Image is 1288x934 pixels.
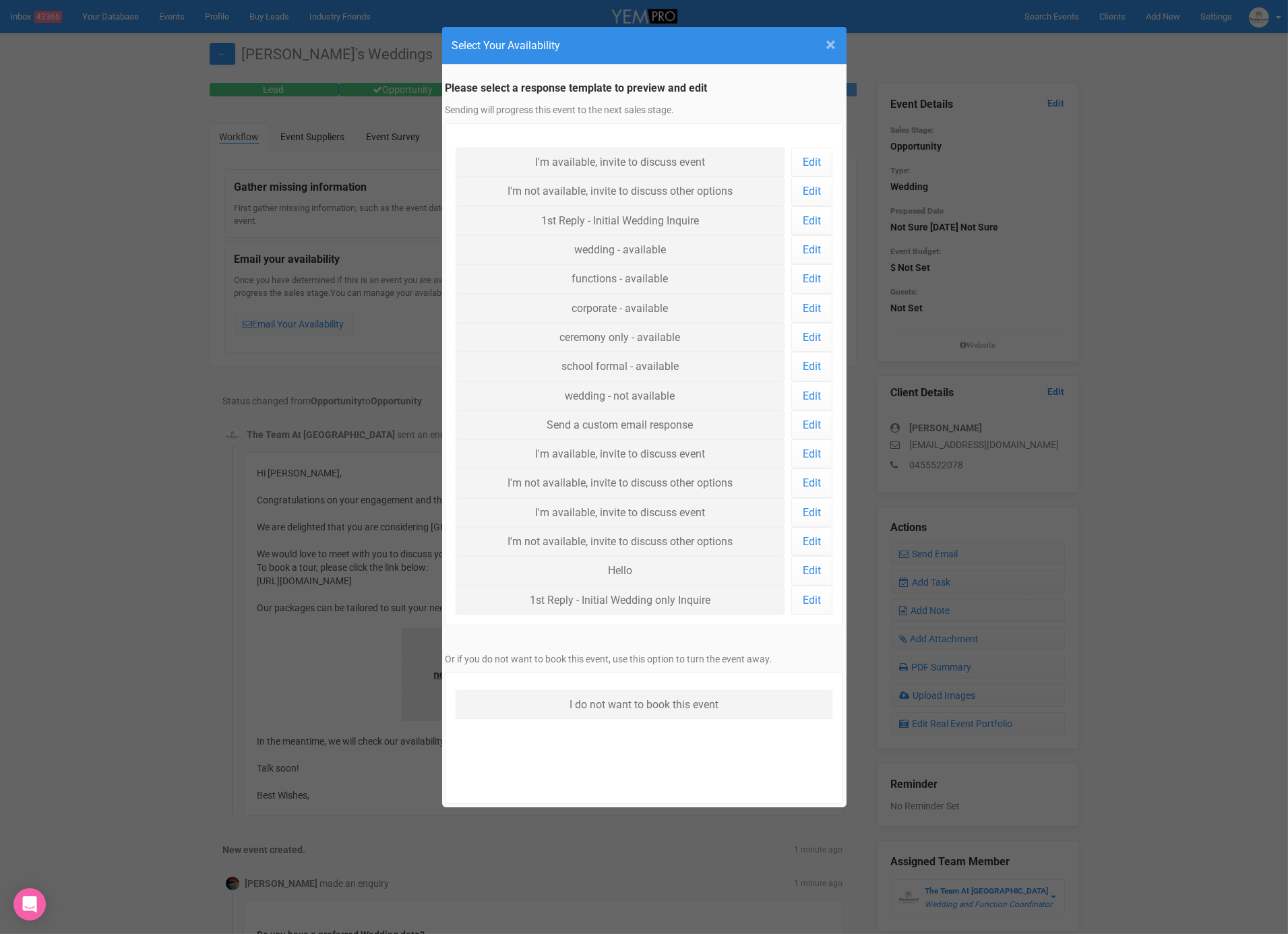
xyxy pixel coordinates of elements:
a: I'm not available, invite to discuss other options [456,527,785,556]
a: 1st Reply - Initial Wedding only Inquire [456,586,785,615]
span: × [826,34,836,56]
a: Edit [791,352,832,381]
a: 1st Reply - Initial Wedding Inquire [456,206,785,235]
a: Edit [791,468,832,497]
a: Edit [791,206,832,235]
a: Edit [791,498,832,527]
p: Sending will progress this event to the next sales stage. [445,103,844,117]
a: Hello [456,556,785,585]
a: Edit [791,294,832,323]
a: school formal - available [456,352,785,381]
a: I'm available, invite to discuss event [456,439,785,468]
a: Edit [791,586,832,615]
a: wedding - available [456,235,785,264]
h4: Select Your Availability [452,37,836,54]
a: ceremony only - available [456,323,785,352]
a: I'm not available, invite to discuss other options [456,468,785,497]
a: Edit [791,556,832,585]
a: Edit [791,323,832,352]
a: Edit [791,235,832,264]
a: Edit [791,527,832,556]
a: functions - available [456,264,785,293]
a: I'm not available, invite to discuss other options [456,177,785,206]
a: Edit [791,148,832,177]
a: corporate - available [456,294,785,323]
a: Edit [791,177,832,206]
a: Edit [791,410,832,439]
a: I do not want to book this event [456,690,833,719]
legend: Please select a response template to preview and edit [445,81,844,96]
a: I'm available, invite to discuss event [456,498,785,527]
a: Edit [791,381,832,410]
div: Open Intercom Messenger [13,888,46,921]
a: Send a custom email response [456,410,785,439]
a: wedding - not available [456,381,785,410]
p: Or if you do not want to book this event, use this option to turn the event away. [445,652,844,666]
a: Edit [791,264,832,293]
a: I'm available, invite to discuss event [456,148,785,177]
a: Edit [791,439,832,468]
